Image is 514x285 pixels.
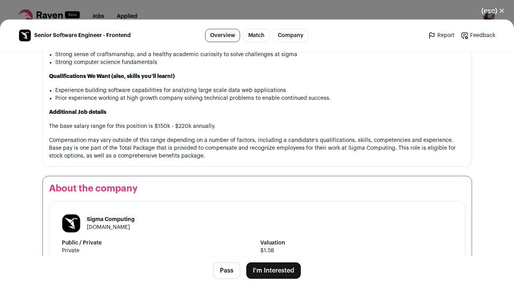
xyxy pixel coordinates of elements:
li: Prior experience working at high growth company solving technical problems to enable continued su... [55,94,465,102]
li: Strong computer science fundamentals [55,58,465,66]
button: Close modal [472,2,514,19]
a: Company [273,29,309,42]
span: $1.5B [260,247,453,255]
strong: Valuation [260,239,453,247]
h1: Sigma Computing [87,216,135,223]
li: Strong sense of craftsmanship, and a healthy academic curiosity to solve challenges at sigma [55,51,465,58]
img: 546bb2e6e405e9d087ba4c3a3595f20a352fe3b283149e9ace805f1350f0026c.jpg [19,30,31,41]
img: 546bb2e6e405e9d087ba4c3a3595f20a352fe3b283149e9ace805f1350f0026c.jpg [62,214,80,232]
a: [DOMAIN_NAME] [87,225,130,230]
a: Overview [205,29,240,42]
a: Feedback [461,32,495,39]
strong: Qualifications We Want (also, skills you’ll learn!) [49,74,175,79]
li: Experience building software capabilities for analyzing large scale data web applications [55,87,465,94]
span: Private [62,247,254,255]
button: Pass [213,262,240,279]
strong: Additional Job details [49,110,106,115]
a: Match [243,29,270,42]
h2: About the company [49,182,465,195]
p: Compensation may vary outside of this range depending on a number of factors, including a candida... [49,136,465,160]
p: The base salary range for this position is $150k - $220k annually. [49,122,465,130]
button: I'm Interested [246,262,301,279]
a: Report [428,32,454,39]
strong: Public / Private [62,239,254,247]
span: Senior Software Engineer - Frontend [34,32,131,39]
